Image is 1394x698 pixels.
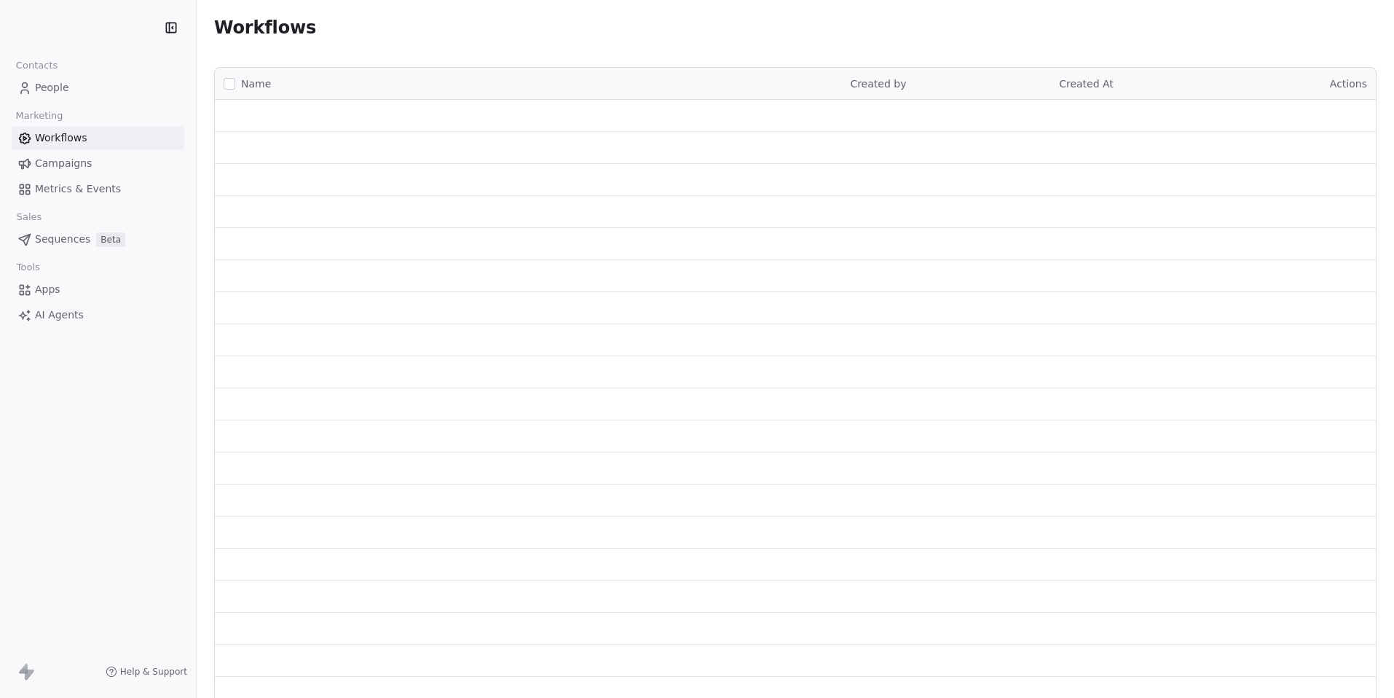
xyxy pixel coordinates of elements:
[35,130,87,146] span: Workflows
[12,152,184,176] a: Campaigns
[9,105,69,127] span: Marketing
[35,282,60,297] span: Apps
[120,666,187,678] span: Help & Support
[12,227,184,251] a: SequencesBeta
[35,307,84,323] span: AI Agents
[12,278,184,302] a: Apps
[10,206,48,228] span: Sales
[35,181,121,197] span: Metrics & Events
[241,77,271,92] span: Name
[12,76,184,100] a: People
[9,55,64,77] span: Contacts
[1059,78,1114,90] span: Created At
[1330,78,1367,90] span: Actions
[214,17,316,38] span: Workflows
[12,303,184,327] a: AI Agents
[12,126,184,150] a: Workflows
[96,232,125,247] span: Beta
[35,80,69,95] span: People
[12,177,184,201] a: Metrics & Events
[850,78,906,90] span: Created by
[106,666,187,678] a: Help & Support
[35,156,92,171] span: Campaigns
[35,232,90,247] span: Sequences
[10,256,46,278] span: Tools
